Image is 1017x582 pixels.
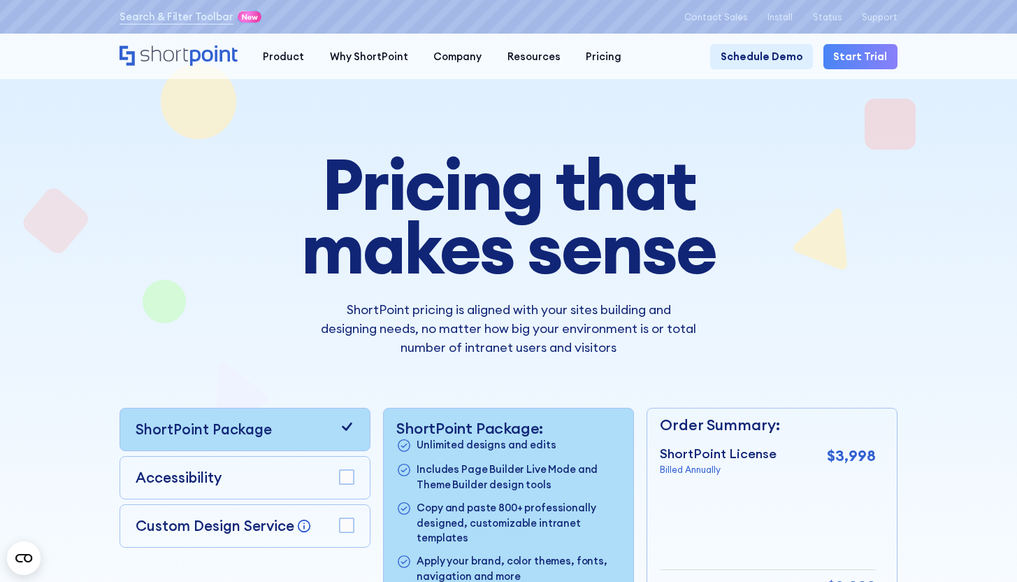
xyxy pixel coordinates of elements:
[421,44,494,69] a: Company
[433,49,482,64] div: Company
[318,300,700,357] p: ShortPoint pricing is aligned with your sites building and designing needs, no matter how big you...
[704,22,1017,582] iframe: Chat Widget
[660,413,876,436] p: Order Summary:
[507,49,561,64] div: Resources
[417,437,556,454] p: Unlimited designs and edits
[136,517,294,534] p: Custom Design Service
[120,45,238,68] a: Home
[417,462,620,492] p: Includes Page Builder Live Mode and Theme Builder design tools
[222,152,794,279] h1: Pricing that makes sense
[684,12,747,22] a: Contact Sales
[767,12,793,22] a: Install
[317,44,421,69] a: Why ShortPoint
[573,44,634,69] a: Pricing
[7,541,41,575] button: Open CMP widget
[330,49,408,64] div: Why ShortPoint
[862,12,897,22] a: Support
[136,419,272,441] p: ShortPoint Package
[660,463,777,476] p: Billed Annually
[417,500,620,546] p: Copy and paste 800+ professionally designed, customizable intranet templates
[120,9,233,24] a: Search & Filter Toolbar
[250,44,317,69] a: Product
[396,419,621,437] p: ShortPoint Package:
[586,49,621,64] div: Pricing
[813,12,842,22] a: Status
[494,44,572,69] a: Resources
[660,444,777,463] p: ShortPoint License
[136,467,222,489] p: Accessibility
[263,49,304,64] div: Product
